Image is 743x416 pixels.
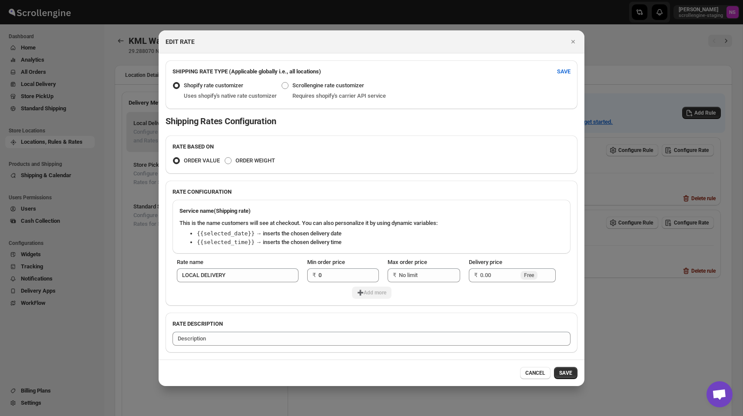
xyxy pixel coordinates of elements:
[393,272,396,278] span: ₹
[177,259,203,265] span: Rate name
[179,219,438,228] p: This is the name customers will see at checkout. You can also personalize it by using dynamic var...
[184,157,220,164] span: ORDER VALUE
[184,92,277,99] span: Uses shopify's native rate customizer
[177,268,299,282] input: Rate name
[312,272,316,278] span: ₹
[197,239,255,245] code: Copy to clipboard
[172,67,321,76] h2: SHIPPING RATE TYPE (Applicable globally i.e., all locations)
[318,268,366,282] input: 0.00
[197,230,255,237] code: Copy to clipboard
[179,208,251,214] b: Service name
[552,65,576,79] button: SAVE
[197,229,438,238] li: → inserts the chosen delivery date
[172,320,571,328] h2: RATE DESCRIPTION
[166,37,195,46] h2: EDIT RATE
[525,370,545,376] span: CANCEL
[554,367,577,379] button: SAVE
[474,272,478,278] span: ₹
[399,268,447,282] input: No limit
[172,142,571,151] h2: RATE BASED ON
[388,259,427,265] span: Max order price
[469,259,502,265] span: Delivery price
[559,370,572,376] span: SAVE
[520,367,551,379] button: CANCEL
[707,381,733,407] div: Open chat
[236,157,275,164] span: ORDER WEIGHT
[557,67,571,76] span: SAVE
[166,116,577,126] p: Shipping Rates Configuration
[214,208,251,214] span: (Shipping rate)
[567,36,579,48] button: Close
[172,188,571,196] h2: RATE CONFIGURATION
[197,238,438,247] li: → inserts the chosen delivery time
[524,272,534,279] span: Free
[292,92,386,99] span: Requires shopify's carrier API service
[307,259,345,265] span: Min order price
[480,268,519,282] input: 0.00
[292,82,364,89] span: Scrollengine rate customizer
[184,82,243,89] span: Shopify rate customizer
